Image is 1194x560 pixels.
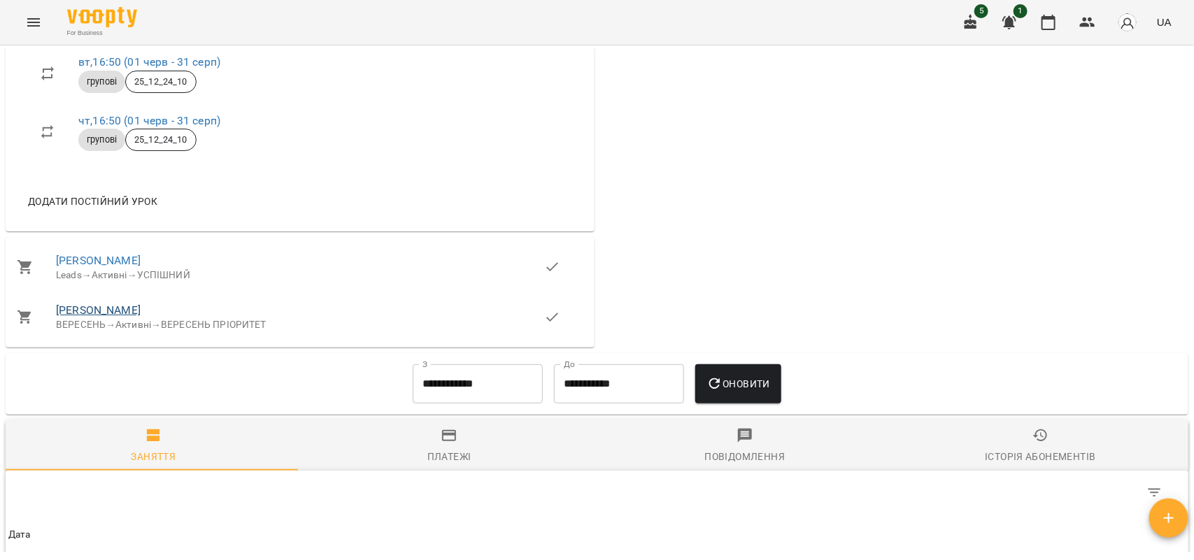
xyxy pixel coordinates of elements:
[67,29,137,38] span: For Business
[78,55,220,69] a: вт,16:50 (01 черв - 31 серп)
[56,268,544,282] div: Leads Активні УСПІШНИЙ
[706,375,770,392] span: Оновити
[56,318,544,332] div: ВЕРЕСЕНЬ Активні ВЕРЕСЕНЬ ПРІОРИТЕТ
[56,303,141,317] a: [PERSON_NAME]
[125,129,197,151] div: 25_12_24_10
[974,4,988,18] span: 5
[8,526,31,543] div: Sort
[427,448,471,465] div: Платежі
[106,319,115,330] span: →
[22,189,163,214] button: Додати постійний урок
[1138,476,1172,510] button: Фільтр
[125,71,197,93] div: 25_12_24_10
[127,269,137,280] span: →
[1157,15,1172,29] span: UA
[78,76,125,88] span: групові
[1151,9,1177,35] button: UA
[705,448,786,465] div: Повідомлення
[8,526,1186,543] span: Дата
[126,134,196,146] span: 25_12_24_10
[126,76,196,88] span: 25_12_24_10
[78,134,125,146] span: групові
[695,364,781,403] button: Оновити
[6,471,1188,515] div: Table Toolbar
[1014,4,1028,18] span: 1
[82,269,92,280] span: →
[28,193,157,210] span: Додати постійний урок
[17,6,50,39] button: Menu
[985,448,1095,465] div: Історія абонементів
[78,114,220,127] a: чт,16:50 (01 черв - 31 серп)
[8,526,31,543] div: Дата
[67,7,137,27] img: Voopty Logo
[1118,13,1137,32] img: avatar_s.png
[56,254,141,267] a: [PERSON_NAME]
[151,319,161,330] span: →
[132,448,176,465] div: Заняття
